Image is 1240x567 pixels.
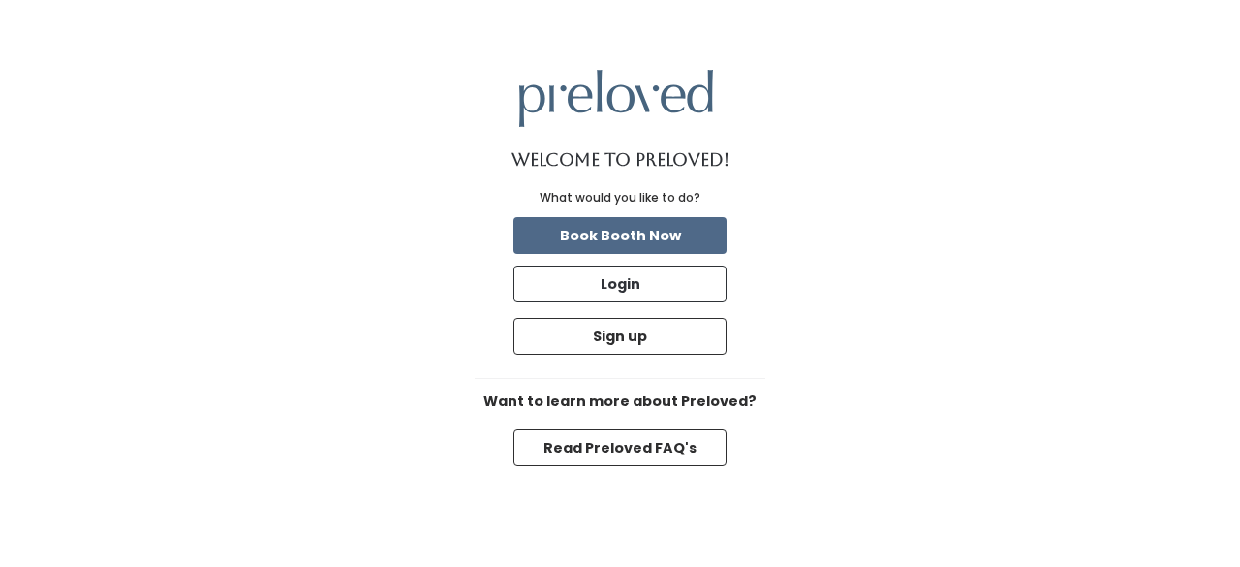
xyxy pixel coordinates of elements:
[510,262,730,306] a: Login
[475,394,765,410] h6: Want to learn more about Preloved?
[513,266,727,302] button: Login
[513,318,727,355] button: Sign up
[511,150,729,170] h1: Welcome to Preloved!
[513,429,727,466] button: Read Preloved FAQ's
[540,189,700,206] div: What would you like to do?
[519,70,713,127] img: preloved logo
[513,217,727,254] button: Book Booth Now
[510,314,730,359] a: Sign up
